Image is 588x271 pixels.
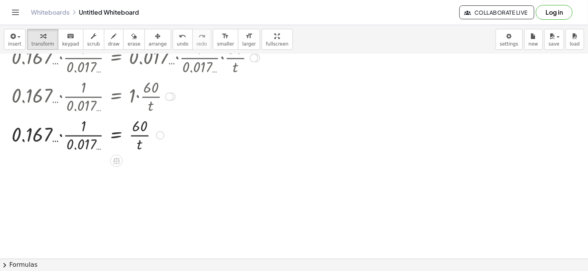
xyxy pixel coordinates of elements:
span: settings [500,41,518,47]
button: format_sizelarger [238,29,260,50]
button: draw [104,29,124,50]
span: save [549,41,559,47]
button: undoundo [173,29,193,50]
span: draw [108,41,120,47]
button: transform [27,29,58,50]
span: fullscreen [266,41,288,47]
button: new [524,29,543,50]
span: Collaborate Live [466,9,528,16]
i: format_size [222,32,229,41]
span: redo [197,41,207,47]
button: load [566,29,584,50]
button: Log in [536,5,573,20]
span: smaller [217,41,234,47]
div: Apply the same math to both sides of the equation [110,155,122,167]
span: keypad [62,41,79,47]
button: arrange [144,29,171,50]
span: larger [242,41,256,47]
i: keyboard [67,32,74,41]
i: undo [179,32,186,41]
i: redo [198,32,206,41]
button: scrub [83,29,104,50]
button: settings [496,29,523,50]
span: arrange [149,41,167,47]
span: insert [8,41,21,47]
button: Collaborate Live [459,5,534,19]
button: Toggle navigation [9,6,22,19]
button: format_sizesmaller [213,29,238,50]
button: insert [4,29,25,50]
span: undo [177,41,189,47]
button: erase [123,29,144,50]
button: fullscreen [262,29,292,50]
button: save [544,29,564,50]
span: scrub [87,41,100,47]
span: erase [127,41,140,47]
span: load [570,41,580,47]
i: format_size [245,32,253,41]
a: Whiteboards [31,8,70,16]
button: redoredo [192,29,211,50]
span: transform [31,41,54,47]
button: keyboardkeypad [58,29,83,50]
span: new [529,41,538,47]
